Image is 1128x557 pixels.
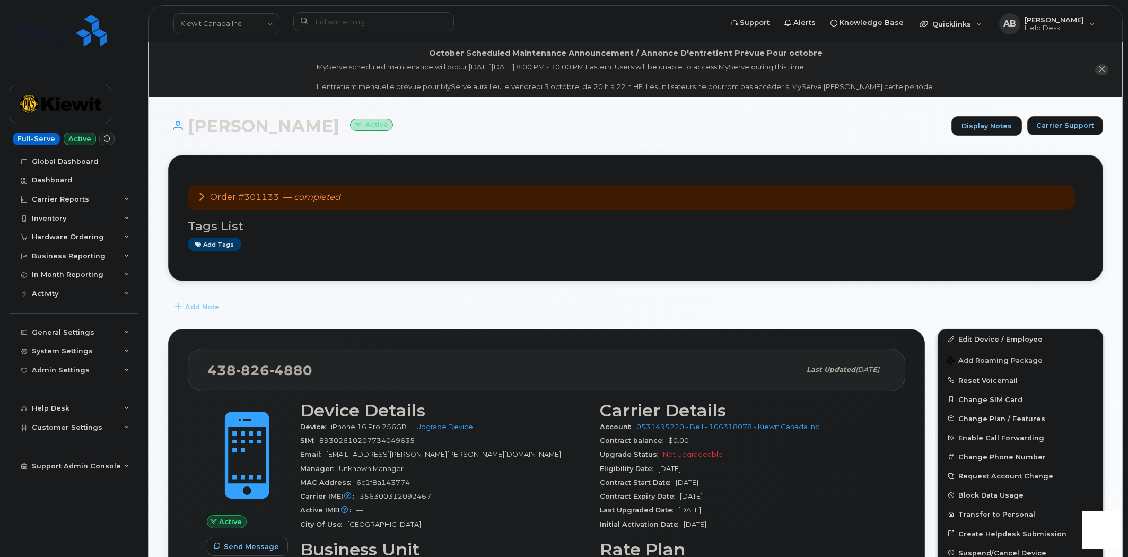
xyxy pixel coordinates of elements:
[600,401,887,420] h3: Carrier Details
[300,478,356,486] span: MAC Address
[958,434,1044,442] span: Enable Call Forwarding
[300,423,331,431] span: Device
[219,517,242,527] span: Active
[600,506,678,514] span: Last Upgraded Date
[356,506,363,514] span: —
[938,447,1103,466] button: Change Phone Number
[636,423,819,431] a: 0531495220 - Bell - 106318078 - Kiewit Canada Inc
[350,119,393,131] small: Active
[663,450,723,458] span: Not Upgradeable
[938,329,1103,349] a: Edit Device / Employee
[188,238,241,251] a: Add tags
[210,192,236,202] span: Order
[668,437,689,445] span: $0.00
[300,450,326,458] span: Email
[938,390,1103,409] button: Change SIM Card
[951,116,1022,136] a: Display Notes
[339,465,404,473] span: Unknown Manager
[1095,64,1108,75] button: close notification
[600,492,680,500] span: Contract Expiry Date
[938,466,1103,485] button: Request Account Change
[411,423,473,431] a: + Upgrade Device
[319,437,415,445] span: 89302610207734049635
[938,524,1103,543] a: Create Helpdesk Submission
[294,192,340,202] em: completed
[938,409,1103,428] button: Change Plan / Features
[600,478,676,486] span: Contract Start Date
[958,549,1046,556] span: Suspend/Cancel Device
[600,450,663,458] span: Upgrade Status
[947,356,1043,367] span: Add Roaming Package
[855,365,879,373] span: [DATE]
[168,117,946,135] h1: [PERSON_NAME]
[429,48,823,59] div: October Scheduled Maintenance Announcement / Annonce D'entretient Prévue Pour octobre
[300,437,319,445] span: SIM
[331,423,407,431] span: iPhone 16 Pro 256GB
[600,423,636,431] span: Account
[300,401,587,420] h3: Device Details
[678,506,701,514] span: [DATE]
[958,414,1045,422] span: Change Plan / Features
[1082,511,1120,549] iframe: Messenger Launcher
[207,362,312,378] span: 438
[938,349,1103,371] button: Add Roaming Package
[684,520,706,528] span: [DATE]
[676,478,698,486] span: [DATE]
[938,504,1103,524] button: Transfer to Personal
[938,485,1103,504] button: Block Data Usage
[807,365,855,373] span: Last updated
[1036,120,1094,130] span: Carrier Support
[1027,116,1103,135] button: Carrier Support
[207,537,288,556] button: Send Message
[185,302,220,312] span: Add Note
[360,492,431,500] span: 356300312092467
[238,192,279,202] a: #301133
[600,465,658,473] span: Eligibility Date
[269,362,312,378] span: 4880
[224,542,279,552] span: Send Message
[356,478,410,486] span: 6c1f8a143774
[938,371,1103,390] button: Reset Voicemail
[168,297,229,316] button: Add Note
[680,492,703,500] span: [DATE]
[188,220,1083,233] h3: Tags List
[236,362,269,378] span: 826
[600,437,668,445] span: Contract balance
[317,62,934,92] div: MyServe scheduled maintenance will occur [DATE][DATE] 8:00 PM - 10:00 PM Eastern. Users will be u...
[300,492,360,500] span: Carrier IMEI
[300,465,339,473] span: Manager
[300,506,356,514] span: Active IMEI
[326,450,561,458] span: [EMAIL_ADDRESS][PERSON_NAME][PERSON_NAME][DOMAIN_NAME]
[658,465,681,473] span: [DATE]
[283,192,340,202] span: —
[347,520,421,528] span: [GEOGRAPHIC_DATA]
[600,520,684,528] span: Initial Activation Date
[938,428,1103,447] button: Enable Call Forwarding
[300,520,347,528] span: City Of Use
